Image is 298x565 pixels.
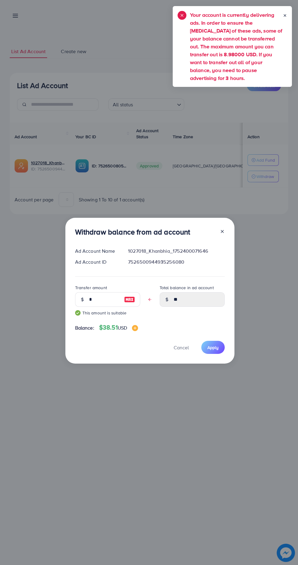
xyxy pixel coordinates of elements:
img: guide [75,310,81,316]
img: image [132,325,138,331]
small: This amount is suitable [75,310,140,316]
div: Ad Account ID [70,259,123,265]
h3: Withdraw balance from ad account [75,228,190,236]
div: 7526500944935256080 [123,259,229,265]
span: Cancel [174,344,189,351]
button: Cancel [166,341,196,354]
span: USD [118,324,127,331]
label: Transfer amount [75,285,107,291]
label: Total balance in ad account [160,285,214,291]
div: Ad Account Name [70,248,123,255]
span: Apply [207,344,219,351]
button: Apply [201,341,225,354]
span: Balance: [75,324,94,331]
div: 1027018_Khanbhia_1752400071646 [123,248,229,255]
h4: $38.51 [99,324,138,331]
img: image [124,296,135,303]
h5: Your account is currently delivering ads. In order to ensure the [MEDICAL_DATA] of these ads, som... [190,11,283,82]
